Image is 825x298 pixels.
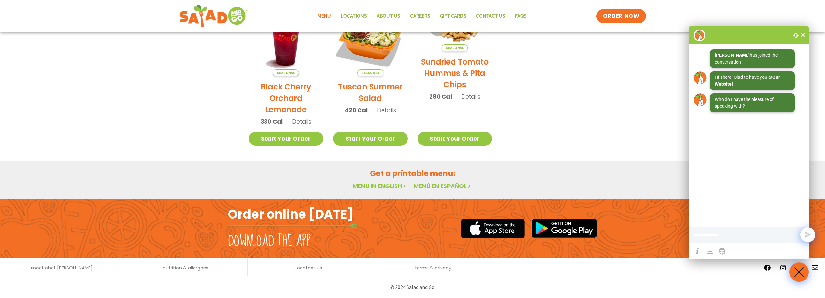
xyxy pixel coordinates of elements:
[717,246,727,256] a: Support
[336,9,372,24] a: Locations
[312,9,336,24] a: Menu
[357,69,383,76] span: Seasonal
[353,182,407,190] a: Menu in English
[231,283,594,292] p: © 2024 Salad and Go
[297,266,322,270] a: contact us
[273,69,299,76] span: Seasonal
[531,219,597,238] img: google_play
[163,266,208,270] a: nutrition & allergens
[333,81,408,104] h2: Tuscan Summer Salad
[461,218,525,239] img: appstore
[461,92,480,101] span: Details
[228,224,358,228] img: fork
[715,96,790,110] div: Who do I have the pleasure of speaking with?
[715,53,750,58] strong: [PERSON_NAME]
[715,52,790,66] div: has joined the conversation
[249,2,324,77] img: Product photo for Black Cherry Orchard Lemonade
[249,81,324,115] h2: Black Cherry Orchard Lemonade
[333,132,408,146] a: Start Your Order
[372,9,405,24] a: About Us
[510,9,532,24] a: FAQs
[261,117,283,126] span: 330 Cal
[418,132,492,146] a: Start Your Order
[312,9,532,24] nav: Menu
[692,246,702,256] a: Help
[603,12,639,20] span: ORDER NOW
[790,263,808,281] img: wpChatIcon
[244,168,582,179] h2: Get a printable menu:
[377,106,396,114] span: Details
[249,132,324,146] a: Start Your Order
[715,74,790,88] div: Hi There! Glad to have you at
[435,9,471,24] a: GIFT CARDS
[292,117,311,125] span: Details
[31,266,93,270] a: meet chef [PERSON_NAME]
[415,266,451,270] a: terms & privacy
[596,9,646,23] a: ORDER NOW
[800,227,815,242] button: Send
[179,3,248,29] img: new-SAG-logo-768×292
[405,9,435,24] a: Careers
[333,2,408,77] img: Product photo for Tuscan Summer Salad
[345,106,368,114] span: 420 Cal
[791,30,801,40] div: Reset
[704,244,715,256] a: Chat
[418,56,492,90] h2: Sundried Tomato Hummus & Pita Chips
[429,92,452,101] span: 280 Cal
[442,44,468,51] span: Seasonal
[694,30,705,41] img: wpChatIcon
[228,232,311,250] h2: Download the app
[228,206,353,222] h2: Order online [DATE]
[414,182,472,190] a: Menú en español
[471,9,510,24] a: Contact Us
